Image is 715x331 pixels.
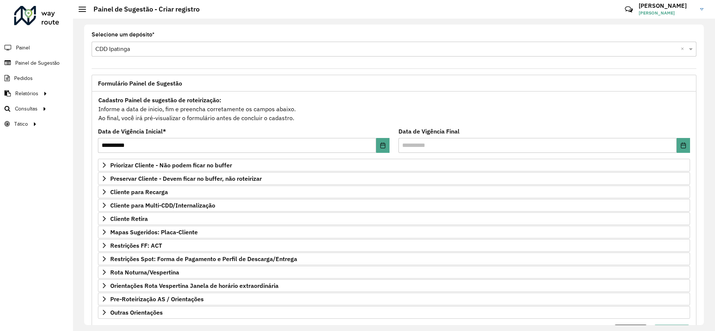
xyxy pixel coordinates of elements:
h2: Painel de Sugestão - Criar registro [86,5,200,13]
button: Choose Date [376,138,390,153]
span: Restrições FF: ACT [110,242,162,248]
a: Restrições FF: ACT [98,239,690,252]
span: Relatórios [15,90,38,97]
span: Pre-Roteirização AS / Orientações [110,296,204,302]
label: Selecione um depósito [92,30,155,39]
a: Contato Rápido [621,1,637,17]
strong: Cadastro Painel de sugestão de roteirização: [98,96,221,104]
span: [PERSON_NAME] [639,10,695,16]
a: Restrições Spot: Forma de Pagamento e Perfil de Descarga/Entrega [98,253,690,265]
a: Priorizar Cliente - Não podem ficar no buffer [98,159,690,171]
span: Rota Noturna/Vespertina [110,269,179,275]
a: Mapas Sugeridos: Placa-Cliente [98,226,690,238]
span: Clear all [681,45,687,54]
div: Informe a data de inicio, fim e preencha corretamente os campos abaixo. Ao final, você irá pré-vi... [98,95,690,123]
a: Cliente para Recarga [98,186,690,198]
span: Outras Orientações [110,309,163,315]
a: Outras Orientações [98,306,690,319]
a: Preservar Cliente - Devem ficar no buffer, não roteirizar [98,172,690,185]
label: Data de Vigência Final [398,127,460,136]
span: Orientações Rota Vespertina Janela de horário extraordinária [110,283,279,289]
a: Cliente Retira [98,212,690,225]
span: Priorizar Cliente - Não podem ficar no buffer [110,162,232,168]
span: Painel de Sugestão [15,59,60,67]
label: Data de Vigência Inicial [98,127,166,136]
button: Choose Date [677,138,690,153]
span: Formulário Painel de Sugestão [98,80,182,86]
span: Restrições Spot: Forma de Pagamento e Perfil de Descarga/Entrega [110,256,297,262]
a: Orientações Rota Vespertina Janela de horário extraordinária [98,279,690,292]
h3: [PERSON_NAME] [639,2,695,9]
span: Pedidos [14,74,33,82]
span: Cliente para Multi-CDD/Internalização [110,202,215,208]
span: Consultas [15,105,38,113]
span: Preservar Cliente - Devem ficar no buffer, não roteirizar [110,176,262,181]
span: Mapas Sugeridos: Placa-Cliente [110,229,198,235]
span: Cliente Retira [110,216,148,222]
a: Cliente para Multi-CDD/Internalização [98,199,690,212]
a: Pre-Roteirização AS / Orientações [98,293,690,305]
span: Cliente para Recarga [110,189,168,195]
a: Rota Noturna/Vespertina [98,266,690,279]
span: Painel [16,44,30,52]
span: Tático [14,120,28,128]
